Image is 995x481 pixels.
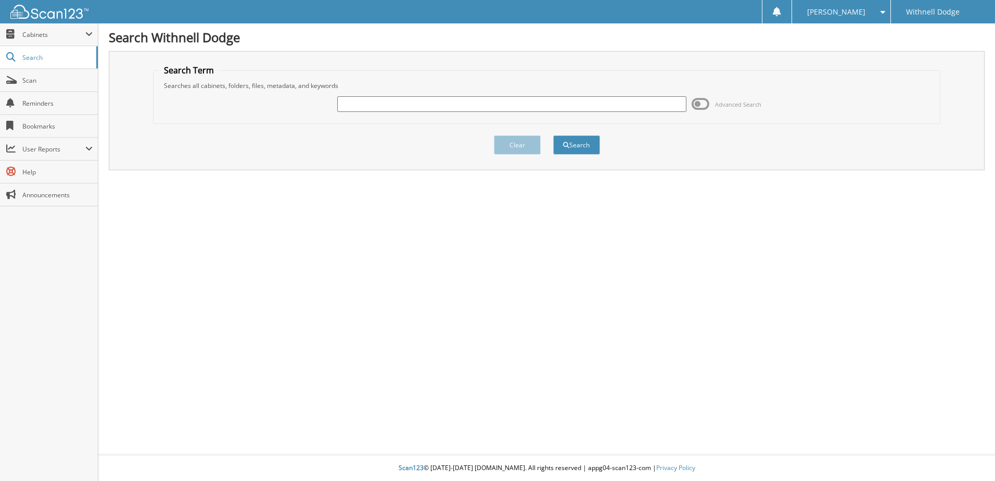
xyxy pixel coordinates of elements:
[10,5,88,19] img: scan123-logo-white.svg
[159,65,219,76] legend: Search Term
[98,455,995,481] div: © [DATE]-[DATE] [DOMAIN_NAME]. All rights reserved | appg04-scan123-com |
[494,135,541,155] button: Clear
[807,9,865,15] span: [PERSON_NAME]
[906,9,960,15] span: Withnell Dodge
[399,463,424,472] span: Scan123
[22,30,85,39] span: Cabinets
[22,76,93,85] span: Scan
[159,81,935,90] div: Searches all cabinets, folders, files, metadata, and keywords
[22,99,93,108] span: Reminders
[109,29,985,46] h1: Search Withnell Dodge
[943,431,995,481] iframe: Chat Widget
[22,53,91,62] span: Search
[715,100,761,108] span: Advanced Search
[22,145,85,154] span: User Reports
[22,122,93,131] span: Bookmarks
[22,191,93,199] span: Announcements
[22,168,93,176] span: Help
[656,463,695,472] a: Privacy Policy
[553,135,600,155] button: Search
